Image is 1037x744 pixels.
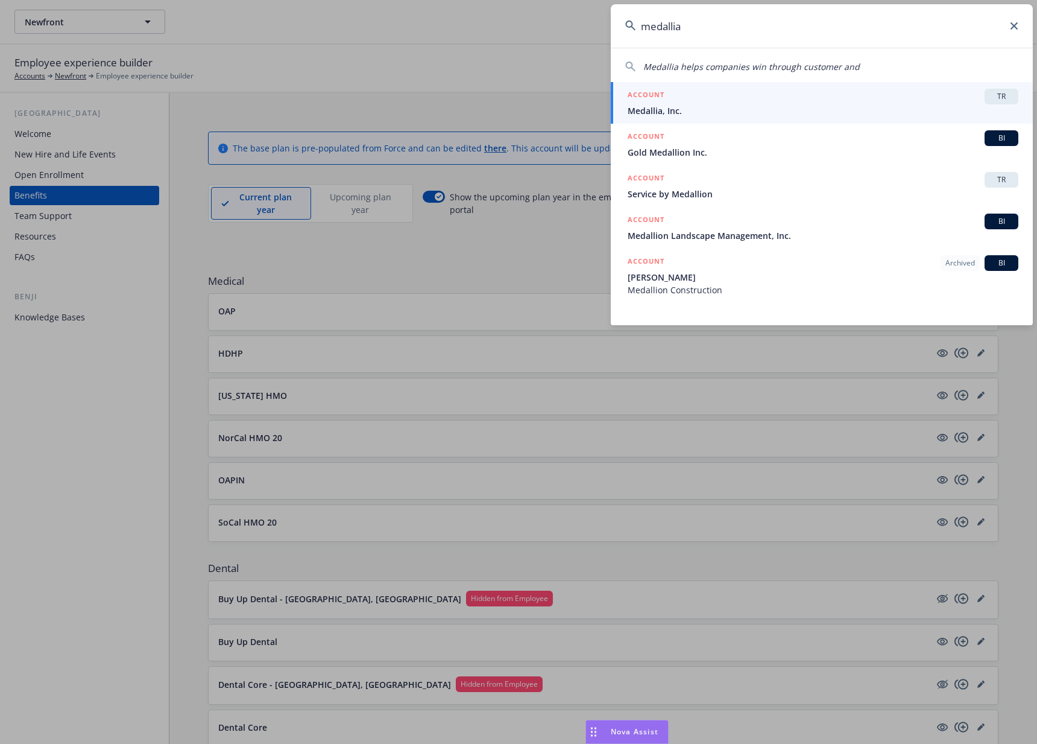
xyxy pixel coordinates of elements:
span: TR [989,174,1013,185]
span: Service by Medallion [628,188,1018,200]
span: Medallion Landscape Management, Inc. [628,229,1018,242]
span: Nova Assist [611,727,658,737]
span: BI [989,133,1013,144]
div: Drag to move [586,720,601,743]
span: TR [989,91,1013,102]
a: ACCOUNTArchivedBI[PERSON_NAME]Medallion Construction [611,249,1033,303]
span: [PERSON_NAME] [628,271,1018,284]
span: BI [989,258,1013,269]
span: Medallia helps companies win through customer and [643,61,860,72]
button: Nova Assist [585,720,669,744]
span: BI [989,216,1013,227]
a: ACCOUNTBIGold Medallion Inc. [611,124,1033,165]
span: Medallion Construction [628,284,1018,296]
h5: ACCOUNT [628,130,664,145]
h5: ACCOUNT [628,255,664,270]
span: Medallia, Inc. [628,104,1018,117]
a: ACCOUNTTRService by Medallion [611,165,1033,207]
h5: ACCOUNT [628,172,664,186]
h5: ACCOUNT [628,89,664,103]
span: Gold Medallion Inc. [628,146,1018,159]
a: ACCOUNTTRMedallia, Inc. [611,82,1033,124]
h5: ACCOUNT [628,214,664,228]
a: ACCOUNTBIMedallion Landscape Management, Inc. [611,207,1033,249]
input: Search... [611,4,1033,48]
span: Archived [945,258,975,269]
